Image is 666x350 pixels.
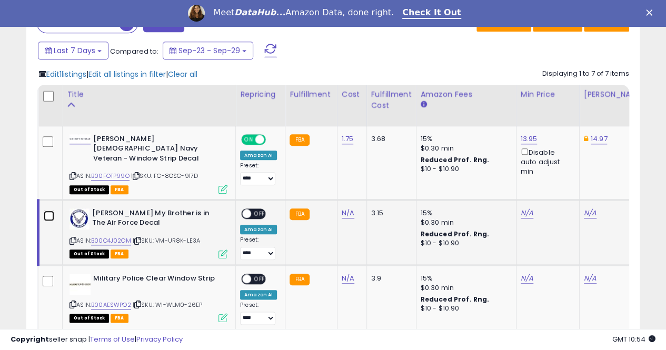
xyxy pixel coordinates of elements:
[240,302,277,325] div: Preset:
[240,290,277,299] div: Amazon AI
[136,334,183,344] a: Privacy Policy
[131,172,198,180] span: | SKU: FC-8OSG-917D
[133,236,200,245] span: | SKU: VM-UR8K-LE3A
[542,69,629,79] div: Displaying 1 to 7 of 7 items
[188,5,205,22] img: Profile image for Georgie
[371,134,408,144] div: 3.68
[133,301,202,309] span: | SKU: WI-WLM0-26EP
[421,89,512,100] div: Amazon Fees
[421,208,508,218] div: 15%
[591,134,608,144] a: 14.97
[584,89,647,100] div: [PERSON_NAME]
[421,165,508,174] div: $10 - $10.90
[421,155,490,164] b: Reduced Prof. Rng.
[240,89,281,100] div: Repricing
[521,208,533,218] a: N/A
[521,273,533,284] a: N/A
[91,301,131,309] a: B00AESWPO2
[54,45,95,56] span: Last 7 Days
[251,209,268,218] span: OFF
[234,7,285,17] i: DataHub...
[612,334,655,344] span: 2025-10-7 10:54 GMT
[69,134,227,193] div: ASIN:
[521,89,575,100] div: Min Price
[92,208,220,231] b: [PERSON_NAME] My Brother is in The Air Force Decal
[371,89,412,111] div: Fulfillment Cost
[290,134,309,146] small: FBA
[584,135,588,142] i: This overrides the store level Dynamic Max Price for this listing
[240,151,277,160] div: Amazon AI
[90,334,135,344] a: Terms of Use
[264,135,281,144] span: OFF
[342,134,354,144] a: 1.75
[240,236,277,260] div: Preset:
[421,283,508,293] div: $0.30 min
[421,134,508,144] div: 15%
[69,314,109,323] span: All listings that are currently out of stock and unavailable for purchase on Amazon
[421,229,490,238] b: Reduced Prof. Rng.
[421,100,427,109] small: Amazon Fees.
[38,42,108,59] button: Last 7 Days
[93,134,221,166] b: [PERSON_NAME] [DEMOGRAPHIC_DATA] Navy Veteran - Window Strip Decal
[11,335,183,345] div: seller snap | |
[69,274,91,295] img: 31urMMB37QL._SL40_.jpg
[91,236,131,245] a: B00O4J02OM
[69,249,109,258] span: All listings that are currently out of stock and unavailable for purchase on Amazon
[67,89,231,100] div: Title
[421,239,508,248] div: $10 - $10.90
[290,274,309,285] small: FBA
[342,89,362,100] div: Cost
[251,274,268,283] span: OFF
[421,295,490,304] b: Reduced Prof. Rng.
[240,162,277,186] div: Preset:
[91,172,130,181] a: B00FOTP99O
[88,69,166,79] span: Edit all listings in filter
[521,134,538,144] a: 13.95
[69,134,91,143] img: 31ZpN8W4IjL._SL40_.jpg
[646,9,657,16] div: Close
[168,69,197,79] span: Clear all
[93,274,221,286] b: Military Police Clear Window Strip
[213,7,394,18] div: Meet Amazon Data, done right.
[39,69,197,79] div: | |
[371,208,408,218] div: 3.15
[69,208,227,257] div: ASIN:
[521,146,571,177] div: Disable auto adjust min
[69,208,90,229] img: 51JuT8l5+qL._SL40_.jpg
[421,144,508,153] div: $0.30 min
[111,185,128,194] span: FBA
[290,89,332,100] div: Fulfillment
[242,135,255,144] span: ON
[371,274,408,283] div: 3.9
[421,274,508,283] div: 15%
[111,249,128,258] span: FBA
[11,334,49,344] strong: Copyright
[584,208,597,218] a: N/A
[240,225,277,234] div: Amazon AI
[421,218,508,227] div: $0.30 min
[69,185,109,194] span: All listings that are currently out of stock and unavailable for purchase on Amazon
[163,42,253,59] button: Sep-23 - Sep-29
[46,69,86,79] span: Edit 1 listings
[69,274,227,322] div: ASIN:
[421,304,508,313] div: $10 - $10.90
[290,208,309,220] small: FBA
[584,273,597,284] a: N/A
[402,7,461,19] a: Check It Out
[178,45,240,56] span: Sep-23 - Sep-29
[342,208,354,218] a: N/A
[342,273,354,284] a: N/A
[110,46,158,56] span: Compared to:
[111,314,128,323] span: FBA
